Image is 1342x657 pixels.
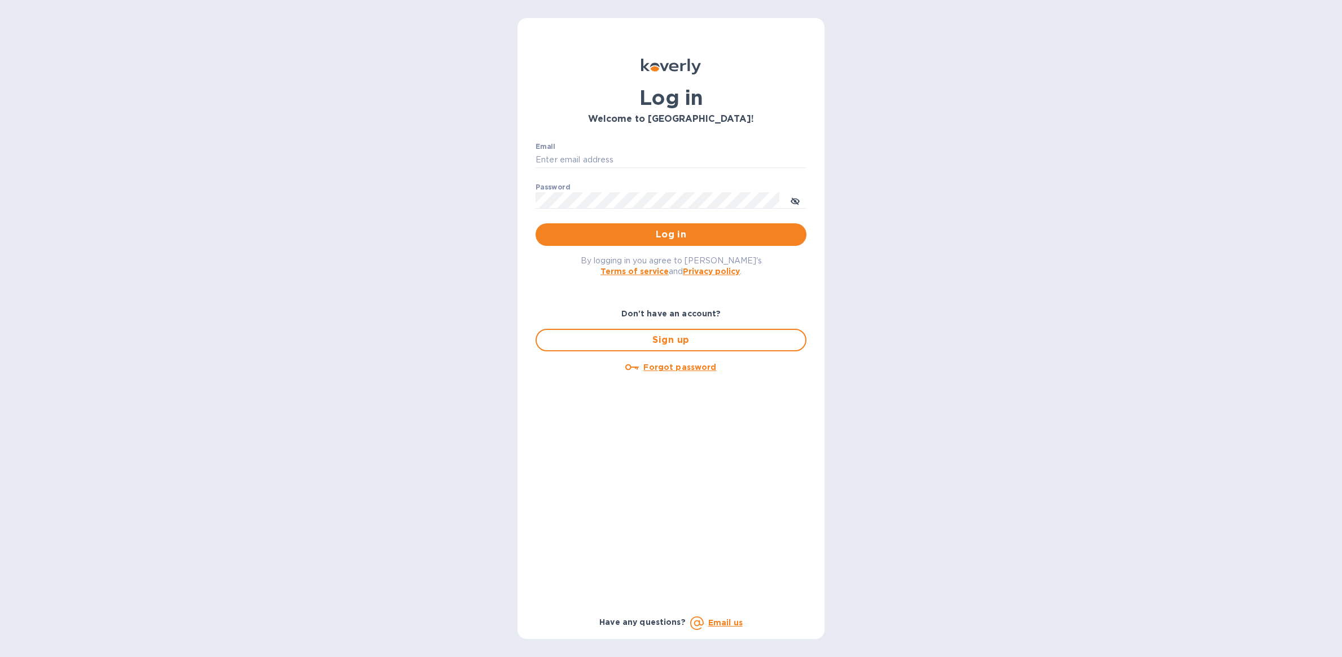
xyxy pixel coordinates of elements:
span: By logging in you agree to [PERSON_NAME]'s and . [581,256,762,276]
b: Have any questions? [599,618,686,627]
u: Forgot password [643,363,716,372]
h1: Log in [536,86,806,109]
label: Email [536,143,555,150]
button: Sign up [536,329,806,351]
a: Privacy policy [683,267,740,276]
img: Koverly [641,59,701,74]
b: Don't have an account? [621,309,721,318]
input: Enter email address [536,152,806,169]
label: Password [536,184,570,191]
span: Log in [545,228,797,241]
a: Terms of service [600,267,669,276]
button: Log in [536,223,806,246]
span: Sign up [546,333,796,347]
h3: Welcome to [GEOGRAPHIC_DATA]! [536,114,806,125]
a: Email us [708,618,743,627]
button: toggle password visibility [784,189,806,211]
